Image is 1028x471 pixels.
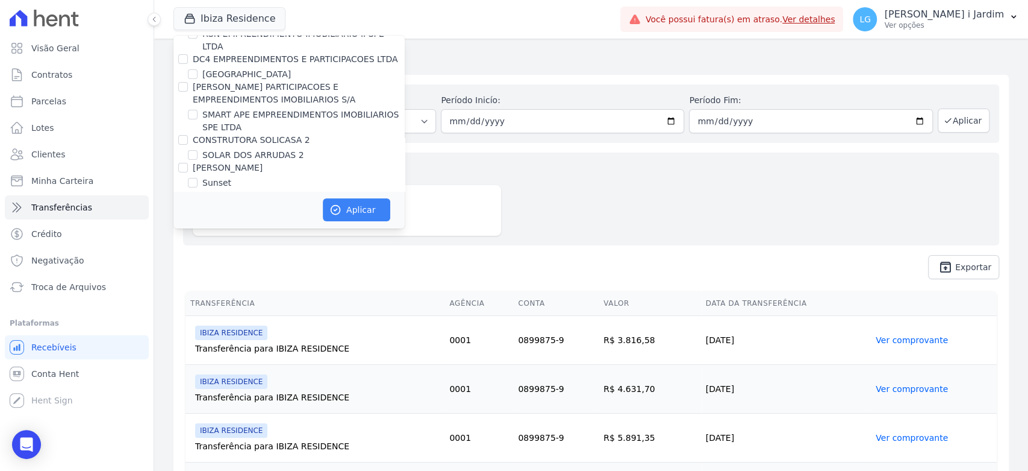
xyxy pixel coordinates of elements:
button: LG [PERSON_NAME] i Jardim Ver opções [843,2,1028,36]
th: Data da Transferência [701,291,871,316]
div: Transferência para IBIZA RESIDENCE [195,440,440,452]
td: R$ 4.631,70 [599,365,701,414]
span: Contratos [31,69,72,81]
p: Ver opções [884,21,1004,30]
td: 0899875-9 [513,365,599,414]
th: Transferência [185,291,444,316]
button: Aplicar [323,198,390,221]
div: Transferência para IBIZA RESIDENCE [195,391,440,403]
td: R$ 5.891,35 [599,414,701,463]
span: Crédito [31,228,62,240]
button: Ibiza Residence [173,7,285,30]
label: DC4 EMPREENDIMENTOS E PARTICIPACOES LTDA [193,54,398,64]
div: Transferência para IBIZA RESIDENCE [195,343,440,355]
a: Recebíveis [5,335,149,359]
a: Clientes [5,142,149,166]
th: Conta [513,291,599,316]
h2: Transferências [173,48,1009,70]
label: Sunset [202,177,231,189]
span: IBIZA RESIDENCE [195,326,267,340]
span: IBIZA RESIDENCE [195,375,267,389]
span: Exportar [955,264,991,271]
div: Plataformas [10,316,144,330]
label: [PERSON_NAME] PARTICIPACOES E EMPREENDIMENTOS IMOBILIARIOS S/A [193,82,355,104]
span: LG [859,15,871,24]
a: Ver comprovante [876,384,948,394]
td: 0001 [444,365,513,414]
span: Você possui fatura(s) em atraso. [646,13,835,26]
span: Transferências [31,201,92,213]
label: [PERSON_NAME] [193,163,263,172]
label: Período Inicío: [441,94,684,107]
a: Negativação [5,248,149,273]
label: RSN EMPREENDIMENTO IMOBILIARIO II SPE LTDA [202,28,405,53]
td: [DATE] [701,365,871,414]
a: Crédito [5,222,149,246]
span: Parcelas [31,95,66,107]
a: Ver detalhes [782,14,835,24]
td: 0001 [444,414,513,463]
a: Minha Carteira [5,169,149,193]
span: Troca de Arquivos [31,281,106,293]
td: 0899875-9 [513,316,599,365]
span: Lotes [31,122,54,134]
a: Lotes [5,116,149,140]
td: R$ 3.816,58 [599,316,701,365]
label: SMART APE EMPREENDIMENTOS IMOBILIARIOS SPE LTDA [202,109,405,134]
td: [DATE] [701,316,871,365]
a: Conta Hent [5,362,149,386]
span: Minha Carteira [31,175,93,187]
a: Troca de Arquivos [5,275,149,299]
th: Valor [599,291,701,316]
p: [PERSON_NAME] i Jardim [884,8,1004,21]
span: Recebíveis [31,341,76,353]
button: Aplicar [938,109,989,133]
a: Parcelas [5,89,149,113]
div: Open Intercom Messenger [12,430,41,459]
span: IBIZA RESIDENCE [195,423,267,438]
a: unarchive Exportar [928,255,999,279]
a: Transferências [5,195,149,220]
td: 0001 [444,316,513,365]
label: [GEOGRAPHIC_DATA] [202,68,291,81]
a: Ver comprovante [876,335,948,345]
span: Visão Geral [31,42,79,54]
label: CONSTRUTORA SOLICASA 2 [193,135,310,145]
th: Agência [444,291,513,316]
span: Negativação [31,254,84,267]
span: Clientes [31,148,65,160]
label: SOLAR DOS ARRUDAS 2 [202,149,304,162]
label: Período Fim: [689,94,932,107]
a: Visão Geral [5,36,149,60]
td: [DATE] [701,414,871,463]
a: Contratos [5,63,149,87]
span: Conta Hent [31,368,79,380]
td: 0899875-9 [513,414,599,463]
i: unarchive [938,260,953,274]
a: Ver comprovante [876,433,948,443]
